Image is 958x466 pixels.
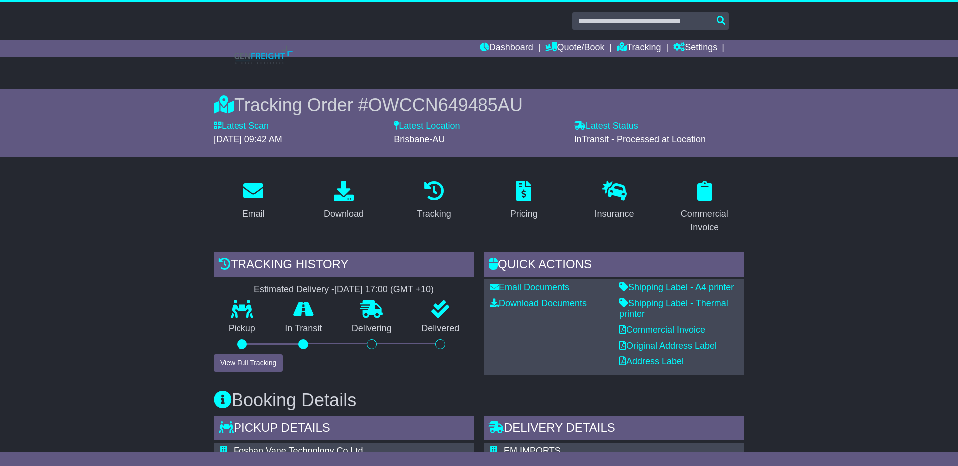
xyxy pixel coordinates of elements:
[490,298,587,308] a: Download Documents
[334,284,434,295] div: [DATE] 17:00 (GMT +10)
[671,207,738,234] div: Commercial Invoice
[504,177,544,224] a: Pricing
[510,207,538,221] div: Pricing
[673,40,717,57] a: Settings
[236,177,271,224] a: Email
[619,341,717,351] a: Original Address Label
[368,95,523,115] span: OWCCN649485AU
[484,416,744,443] div: Delivery Details
[214,284,474,295] div: Estimated Delivery -
[242,207,265,221] div: Email
[411,177,458,224] a: Tracking
[317,177,370,224] a: Download
[574,121,638,132] label: Latest Status
[324,207,364,221] div: Download
[617,40,661,57] a: Tracking
[214,252,474,279] div: Tracking history
[594,207,634,221] div: Insurance
[619,325,705,335] a: Commercial Invoice
[484,252,744,279] div: Quick Actions
[270,323,337,334] p: In Transit
[394,134,445,144] span: Brisbane-AU
[490,282,569,292] a: Email Documents
[214,134,282,144] span: [DATE] 09:42 AM
[214,416,474,443] div: Pickup Details
[504,446,561,456] span: EM IMPORTS
[619,282,734,292] a: Shipping Label - A4 printer
[214,323,270,334] p: Pickup
[407,323,475,334] p: Delivered
[394,121,460,132] label: Latest Location
[417,207,451,221] div: Tracking
[588,177,640,224] a: Insurance
[214,354,283,372] button: View Full Tracking
[234,446,363,456] span: Foshan Vane Technology Co Ltd
[574,134,706,144] span: InTransit - Processed at Location
[480,40,533,57] a: Dashboard
[545,40,604,57] a: Quote/Book
[664,177,744,237] a: Commercial Invoice
[337,323,407,334] p: Delivering
[619,356,684,366] a: Address Label
[214,121,269,132] label: Latest Scan
[619,298,728,319] a: Shipping Label - Thermal printer
[214,390,744,410] h3: Booking Details
[214,94,744,116] div: Tracking Order #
